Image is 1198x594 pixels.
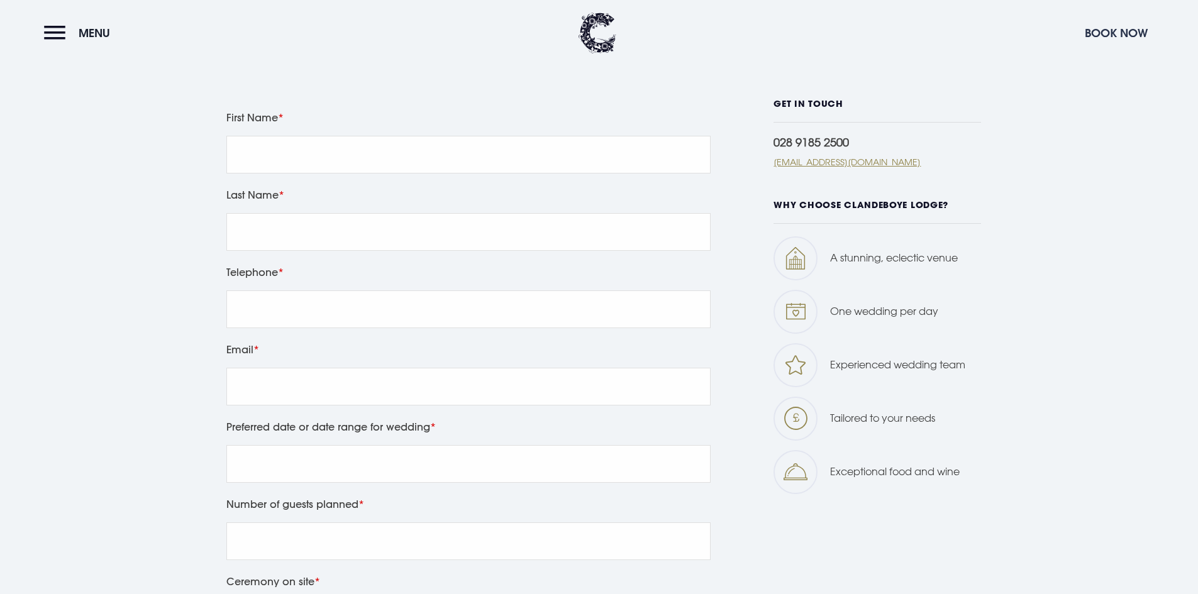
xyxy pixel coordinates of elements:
div: 028 9185 2500 [774,135,981,149]
p: Experienced wedding team [830,355,965,374]
label: Preferred date or date range for wedding [226,418,711,436]
label: First Name [226,109,711,126]
a: [EMAIL_ADDRESS][DOMAIN_NAME] [774,155,981,168]
label: Number of guests planned [226,495,711,513]
label: Last Name [226,186,711,204]
img: Clandeboye Lodge [579,13,616,53]
img: Why icon 4 1 [784,463,807,481]
label: Telephone [226,263,711,281]
label: Email [226,341,711,358]
h6: GET IN TOUCH [774,99,981,123]
p: A stunning, eclectic venue [830,248,958,267]
img: Wedding venue icon [785,246,806,270]
h6: WHY CHOOSE CLANDEBOYE LODGE? [774,200,981,224]
p: Exceptional food and wine [830,462,960,481]
p: One wedding per day [830,302,938,321]
img: Wedding one wedding icon [786,303,806,320]
img: Wedding tailored icon [784,407,807,430]
button: Menu [44,19,116,47]
img: Wedding team icon [785,355,806,375]
button: Book Now [1079,19,1154,47]
span: Menu [79,26,110,40]
p: Tailored to your needs [830,409,935,427]
label: Ceremony on site [226,573,711,590]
